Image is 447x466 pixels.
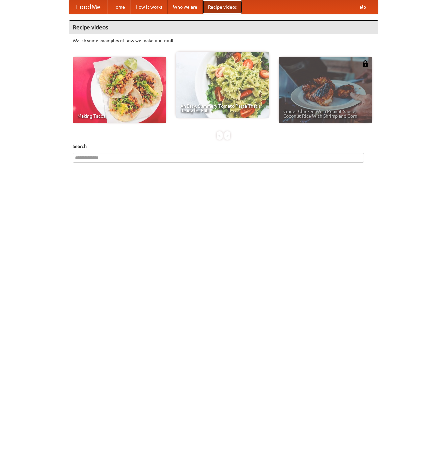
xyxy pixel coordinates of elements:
span: An Easy, Summery Tomato Pasta That's Ready for Fall [180,104,264,113]
span: Making Tacos [77,114,161,118]
h4: Recipe videos [69,21,378,34]
p: Watch some examples of how we make our food! [73,37,375,44]
div: » [224,131,230,140]
a: Home [107,0,130,14]
a: Who we are [168,0,203,14]
a: How it works [130,0,168,14]
img: 483408.png [362,60,369,67]
a: Recipe videos [203,0,242,14]
a: Making Tacos [73,57,166,123]
div: « [217,131,223,140]
a: Help [351,0,371,14]
a: An Easy, Summery Tomato Pasta That's Ready for Fall [176,52,269,118]
a: FoodMe [69,0,107,14]
h5: Search [73,143,375,150]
